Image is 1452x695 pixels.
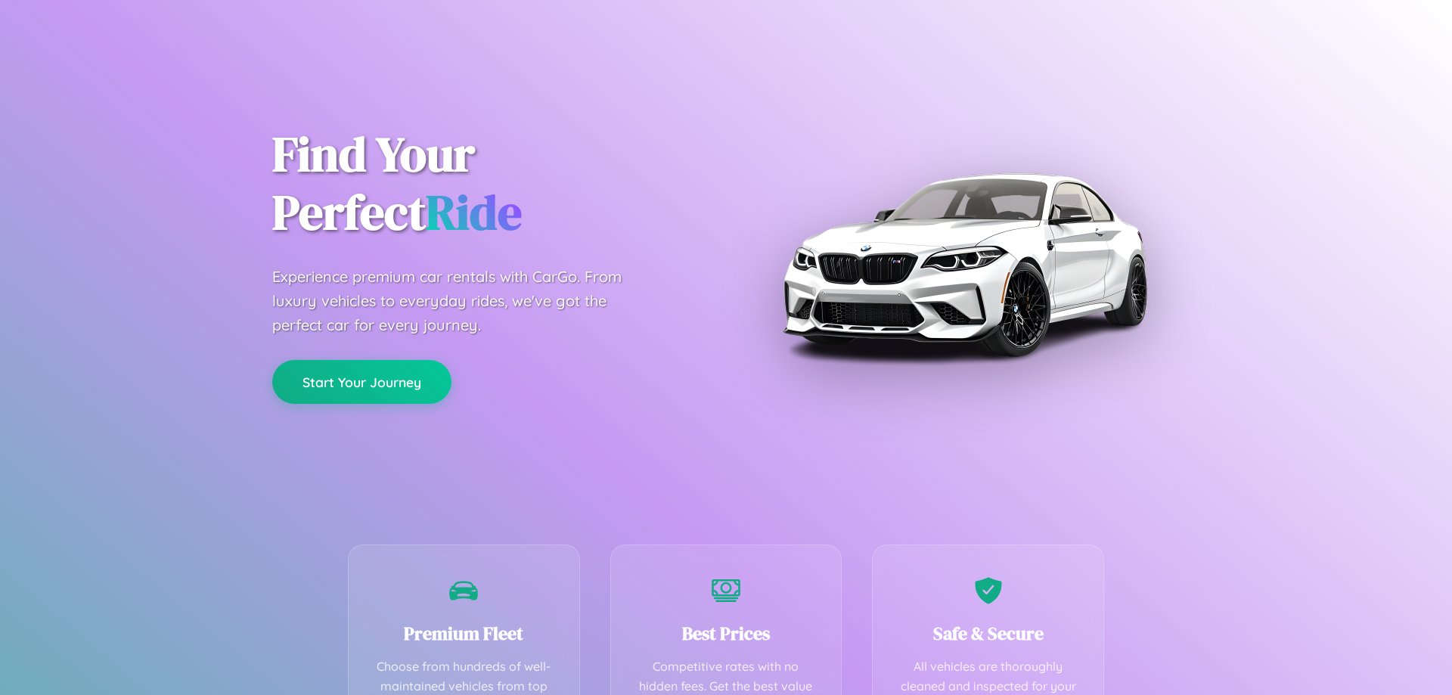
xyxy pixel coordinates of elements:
[895,621,1081,646] h3: Safe & Secure
[272,126,703,242] h1: Find Your Perfect
[634,621,819,646] h3: Best Prices
[272,265,650,337] p: Experience premium car rentals with CarGo. From luxury vehicles to everyday rides, we've got the ...
[775,76,1153,454] img: Premium BMW car rental vehicle
[426,179,522,245] span: Ride
[371,621,557,646] h3: Premium Fleet
[272,360,451,404] button: Start Your Journey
